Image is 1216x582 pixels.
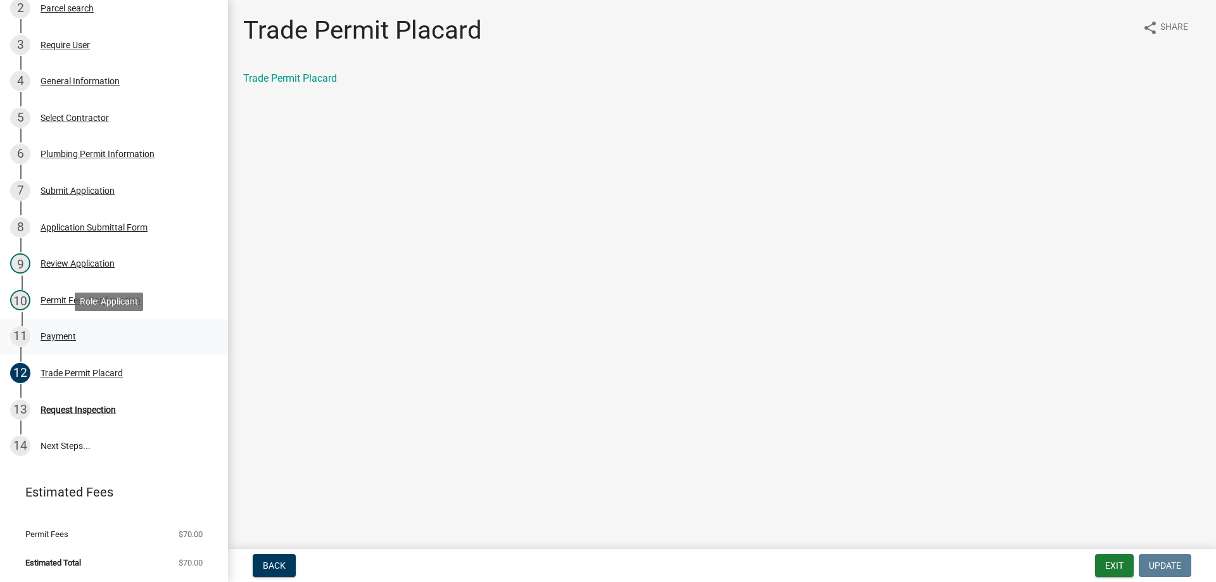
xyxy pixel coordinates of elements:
div: 11 [10,326,30,346]
button: Back [253,554,296,577]
div: Payment [41,332,76,341]
i: share [1143,20,1158,35]
div: Role: Applicant [75,293,143,311]
div: 14 [10,436,30,456]
span: Update [1149,560,1181,571]
span: Estimated Total [25,559,81,567]
div: 4 [10,71,30,91]
a: Estimated Fees [10,479,208,505]
div: 5 [10,108,30,128]
div: Plumbing Permit Information [41,149,155,158]
button: shareShare [1132,15,1198,40]
a: Trade Permit Placard [243,72,337,84]
button: Exit [1095,554,1134,577]
h1: Trade Permit Placard [243,15,482,46]
div: Trade Permit Placard [41,369,123,377]
div: Review Application [41,259,115,268]
div: Application Submittal Form [41,223,148,232]
span: Back [263,560,286,571]
div: 13 [10,400,30,420]
span: Share [1160,20,1188,35]
span: $70.00 [179,559,203,567]
div: 7 [10,180,30,201]
div: Submit Application [41,186,115,195]
div: Request Inspection [41,405,116,414]
div: 8 [10,217,30,237]
div: 12 [10,363,30,383]
div: Permit Fees Confirmation [41,296,141,305]
div: 9 [10,253,30,274]
div: Parcel search [41,4,94,13]
div: 10 [10,290,30,310]
div: 3 [10,35,30,55]
span: Permit Fees [25,530,68,538]
button: Update [1139,554,1191,577]
div: General Information [41,77,120,85]
div: Select Contractor [41,113,109,122]
div: Require User [41,41,90,49]
span: $70.00 [179,530,203,538]
div: 6 [10,144,30,164]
